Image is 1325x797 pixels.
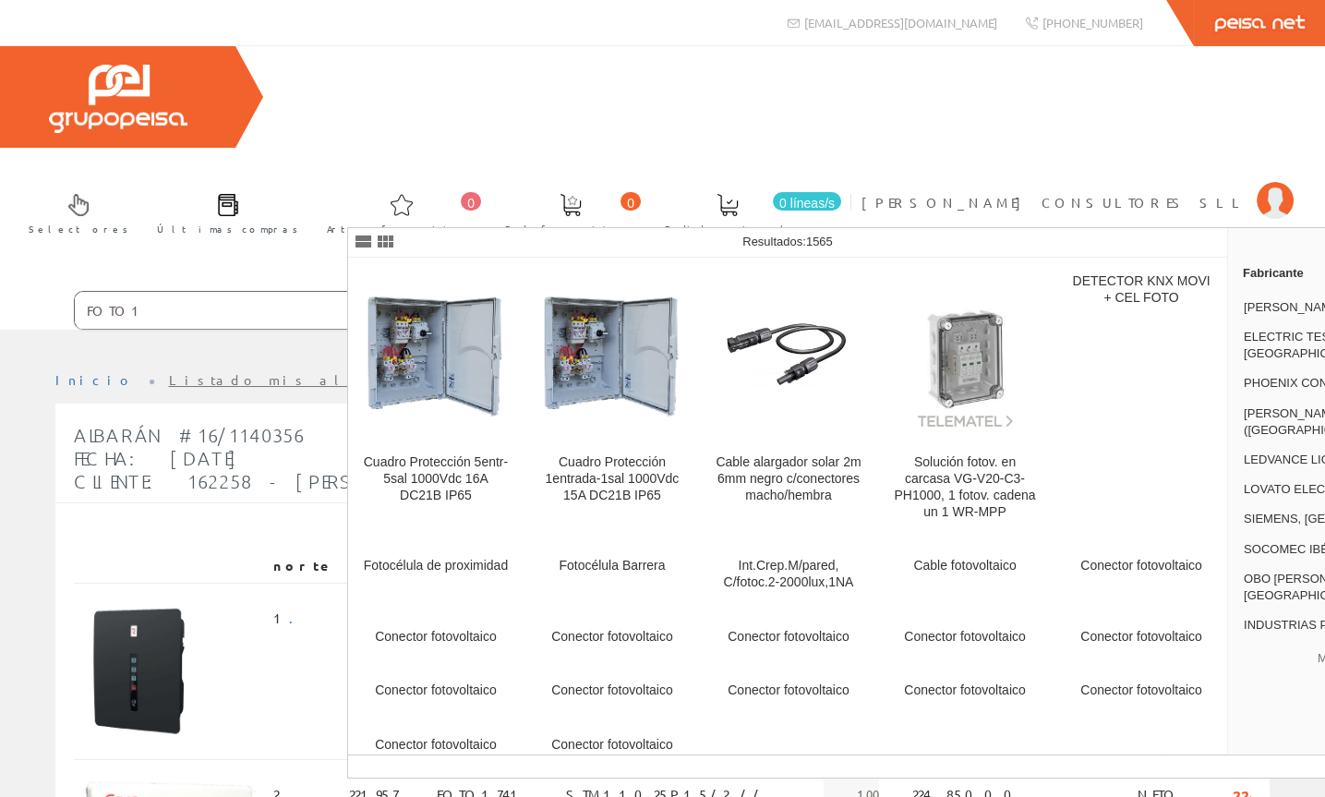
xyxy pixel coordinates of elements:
font: 0 líneas/s [779,196,835,211]
a: Conector fotovoltaico [348,614,524,667]
font: Conector fotovoltaico [551,737,673,752]
font: Selectores [29,222,128,235]
a: Conector fotovoltaico [701,668,876,720]
a: Conector fotovoltaico [524,614,700,667]
img: Foto artículo (125.2358490566x150) [81,602,197,741]
font: Conector fotovoltaico [728,682,849,697]
font: Fecha: [DATE] [74,447,237,469]
font: Cliente: 162258 - [PERSON_NAME] CONSULTORES SLL [74,470,631,492]
a: Selectores [10,178,138,246]
font: 1 [273,610,289,626]
font: 1565 [806,235,833,248]
img: Cuadro Protección 1entrada-1sal 1000Vdc 15A DC21B IP65 [539,291,685,422]
a: Listado mis albaranes [169,371,447,388]
a: Conector fotovoltaico [524,668,700,720]
a: Conector fotovoltaico [1054,543,1229,612]
a: Cable alargador solar 2m 6mm negro c/conectores macho/hembra Cable alargador solar 2m 6mm negro c... [701,259,876,542]
font: Arte. favoritos [327,222,476,235]
font: 0 [467,196,475,211]
img: Cuadro Protección 5entr-5sal 1000Vdc 16A DC21B IP65 [363,291,509,422]
font: Fotocélula Barrera [559,558,665,573]
a: . [289,610,305,626]
a: Cuadro Protección 5entr-5sal 1000Vdc 16A DC21B IP65 Cuadro Protección 5entr-5sal 1000Vdc 16A DC21... [348,259,524,542]
font: Conector fotovoltaico [904,629,1026,644]
a: Inicio [55,371,134,388]
font: Int.Crep.M/pared, C/fotoc.2-2000lux,1NA [724,558,854,589]
font: Conector fotovoltaico [551,682,673,697]
font: Pedido actual [665,222,790,235]
font: Conector fotovoltaico [375,629,497,644]
a: [PERSON_NAME] CONSULTORES SLL [861,178,1294,196]
a: Conector fotovoltaico [1054,668,1229,720]
a: Conector fotovoltaico [701,614,876,667]
font: Cable alargador solar 2m 6mm negro c/conectores macho/hembra [716,454,861,502]
font: Conector fotovoltaico [1080,558,1202,573]
a: Solución fotov. en carcasa VG-V20-C3-PH1000, 1 fotov. cadena un 1 WR-MPP Solución fotov. en carca... [877,259,1053,542]
font: norte [273,557,334,574]
font: Cuadro Protección 1entrada-1sal 1000Vdc 15A DC21B IP65 [546,454,680,502]
img: Grupo Peisa [49,65,187,133]
font: [PERSON_NAME] CONSULTORES SLL [861,194,1247,211]
a: Conector fotovoltaico [877,614,1053,667]
a: Conector fotovoltaico [1054,614,1229,667]
img: Solución fotov. en carcasa VG-V20-C3-PH1000, 1 fotov. cadena un 1 WR-MPP [892,284,1038,429]
a: Fotocélula de proximidad [348,543,524,612]
font: Albarán #16/1140356 [74,424,304,446]
a: DETECTOR KNX MOVI + CEL FOTO [1054,259,1229,542]
font: Cable fotovoltaico [913,558,1016,573]
font: Conector fotovoltaico [904,682,1026,697]
font: Cuadro Protección 5entr-5sal 1000Vdc 16A DC21B IP65 [364,454,508,502]
font: DETECTOR KNX MOVI + CEL FOTO [1072,273,1210,305]
font: Fabricante [1243,266,1304,280]
font: Conector fotovoltaico [375,682,497,697]
a: Cable fotovoltaico [877,543,1053,612]
a: Conector fotovoltaico [877,668,1053,720]
a: Fotocélula Barrera [524,543,700,612]
font: Ped. favoritos [505,222,636,235]
font: Conector fotovoltaico [1080,629,1202,644]
font: Últimas compras [157,222,298,235]
a: Int.Crep.M/pared, C/fotoc.2-2000lux,1NA [701,543,876,612]
font: Conector fotovoltaico [551,629,673,644]
a: Conector fotovoltaico [348,668,524,720]
font: Conector fotovoltaico [1080,682,1202,697]
font: [PHONE_NUMBER] [1042,15,1143,30]
font: Conector fotovoltaico [728,629,849,644]
a: Cuadro Protección 1entrada-1sal 1000Vdc 15A DC21B IP65 Cuadro Protección 1entrada-1sal 1000Vdc 15... [524,259,700,542]
font: 0 [627,196,634,211]
input: Buscar ... [75,292,360,329]
a: Últimas compras [139,178,307,246]
font: Fotocélula de proximidad [364,558,508,573]
font: Resultados: [742,235,806,248]
font: [EMAIL_ADDRESS][DOMAIN_NAME] [804,15,997,30]
font: Solución fotov. en carcasa VG-V20-C3-PH1000, 1 fotov. cadena un 1 WR-MPP [894,454,1035,519]
font: Conector fotovoltaico [375,737,497,752]
img: Cable alargador solar 2m 6mm negro c/conectores macho/hembra [716,316,861,397]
